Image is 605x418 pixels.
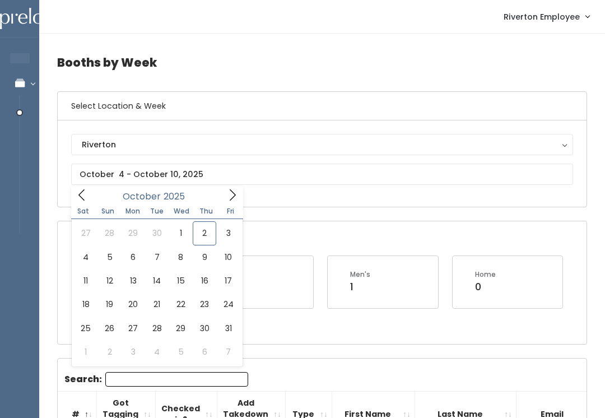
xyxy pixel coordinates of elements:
span: October 31, 2025 [216,317,240,340]
span: September 30, 2025 [145,221,169,245]
span: October 12, 2025 [97,269,121,292]
span: Riverton Employee [504,11,580,23]
span: October 28, 2025 [145,317,169,340]
span: September 29, 2025 [122,221,145,245]
input: Search: [105,372,248,387]
span: October 22, 2025 [169,292,193,316]
span: October 26, 2025 [97,317,121,340]
div: Riverton [82,138,562,151]
span: October 15, 2025 [169,269,193,292]
h4: Booths by Week [57,47,587,78]
div: Men's [350,270,370,280]
span: October 4, 2025 [74,245,97,269]
span: Wed [169,208,194,215]
span: Sun [96,208,120,215]
span: October 5, 2025 [97,245,121,269]
label: Search: [64,372,248,387]
span: October 14, 2025 [145,269,169,292]
span: October 16, 2025 [193,269,216,292]
span: October 24, 2025 [216,292,240,316]
span: November 4, 2025 [145,340,169,364]
span: November 2, 2025 [97,340,121,364]
span: November 7, 2025 [216,340,240,364]
span: Fri [218,208,243,215]
span: October 21, 2025 [145,292,169,316]
span: October 10, 2025 [216,245,240,269]
input: Year [161,189,194,203]
span: October 25, 2025 [74,317,97,340]
span: Mon [120,208,145,215]
span: November 5, 2025 [169,340,193,364]
span: October 18, 2025 [74,292,97,316]
h6: Select Location & Week [58,92,587,120]
div: 1 [350,280,370,294]
span: October 11, 2025 [74,269,97,292]
span: October 17, 2025 [216,269,240,292]
span: Thu [194,208,218,215]
span: October 6, 2025 [122,245,145,269]
span: October 8, 2025 [169,245,193,269]
span: October 7, 2025 [145,245,169,269]
span: October 29, 2025 [169,317,193,340]
a: Riverton Employee [492,4,601,29]
input: October 4 - October 10, 2025 [71,164,573,185]
span: October [123,192,161,201]
span: October 3, 2025 [216,221,240,245]
span: October 2, 2025 [193,221,216,245]
span: October 9, 2025 [193,245,216,269]
span: October 27, 2025 [122,317,145,340]
span: Tue [145,208,169,215]
div: Home [475,270,496,280]
span: October 13, 2025 [122,269,145,292]
div: 0 [475,280,496,294]
button: Riverton [71,134,573,155]
span: October 20, 2025 [122,292,145,316]
span: September 27, 2025 [74,221,97,245]
span: October 19, 2025 [97,292,121,316]
span: September 28, 2025 [97,221,121,245]
span: October 23, 2025 [193,292,216,316]
span: November 6, 2025 [193,340,216,364]
span: October 1, 2025 [169,221,193,245]
span: November 1, 2025 [74,340,97,364]
span: October 30, 2025 [193,317,216,340]
span: Sat [71,208,96,215]
span: November 3, 2025 [122,340,145,364]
